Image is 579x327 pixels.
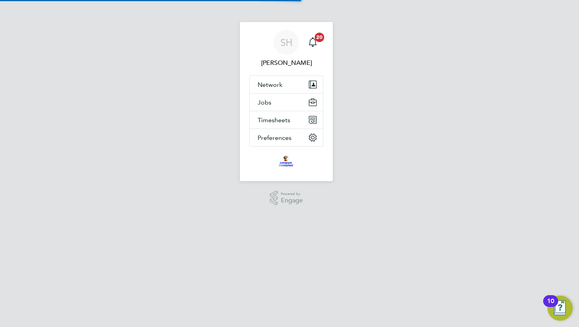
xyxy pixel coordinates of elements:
span: 20 [315,33,324,42]
span: Stuart Horn [249,58,323,68]
nav: Main navigation [240,22,333,181]
span: Preferences [258,134,291,141]
a: Go to home page [249,154,323,167]
a: SH[PERSON_NAME] [249,30,323,68]
button: Network [250,76,323,93]
img: bglgroup-logo-retina.png [279,154,293,167]
a: Powered byEngage [270,191,303,206]
button: Open Resource Center, 10 new notifications [547,296,573,321]
span: Powered by [281,191,303,197]
div: 10 [547,301,554,311]
button: Timesheets [250,111,323,129]
span: Jobs [258,99,271,106]
a: 20 [305,30,321,55]
span: Engage [281,197,303,204]
span: Timesheets [258,116,290,124]
span: Network [258,81,282,88]
button: Jobs [250,94,323,111]
button: Preferences [250,129,323,146]
span: SH [280,37,293,48]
